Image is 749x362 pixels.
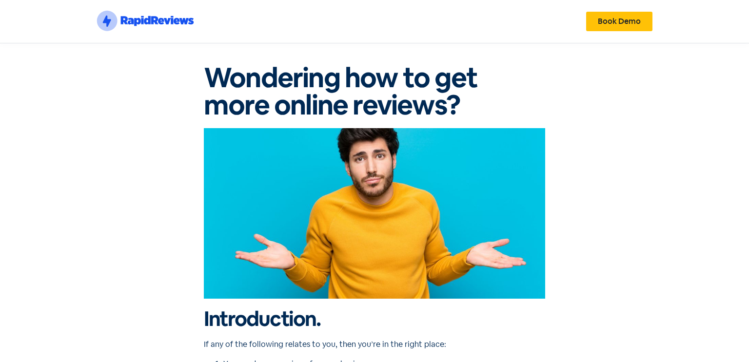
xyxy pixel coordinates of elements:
span: Book Demo [598,18,641,25]
a: Book Demo [586,12,652,31]
p: If any of the following relates to you, then you’re in the right place: [204,339,545,350]
h2: Introduction. [204,308,545,329]
img: handsome-isolated-blue-wall-having-doubts-while-raising-hands (1) [204,128,545,299]
h1: Wondering how to get more online reviews? [204,64,545,118]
